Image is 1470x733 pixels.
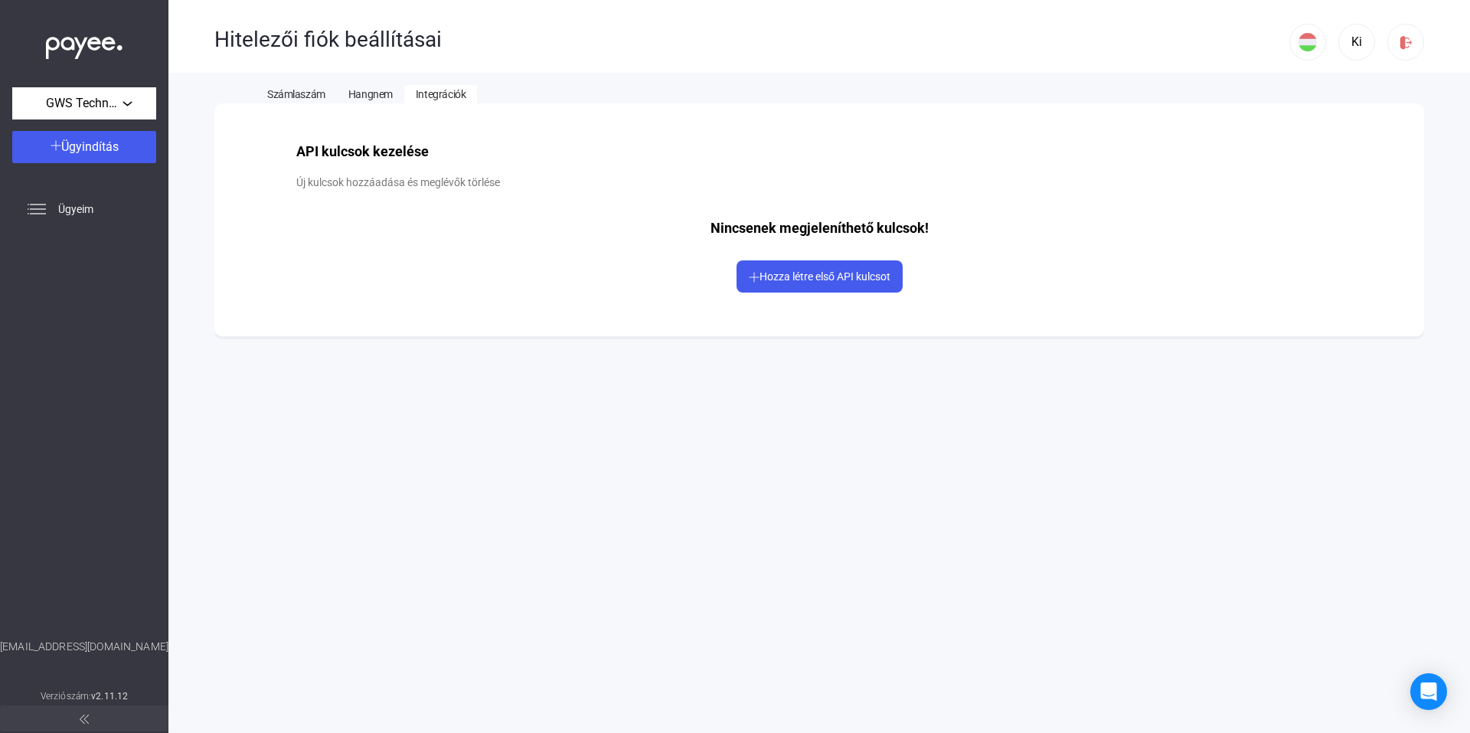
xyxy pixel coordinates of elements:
[695,204,944,253] div: Nincsenek megjeleníthető kulcsok!
[267,88,325,100] span: Számlaszám
[46,28,122,60] img: white-payee-white-dot.svg
[58,200,93,218] span: Ügyeim
[28,200,46,218] img: list.svg
[404,85,477,103] button: Integrációk
[51,140,61,151] img: plus-white.svg
[281,127,1357,161] div: API kulcsok kezelése
[337,85,404,103] button: Hangnem
[61,139,119,154] span: Ügyindítás
[1338,24,1375,61] button: Ki
[281,173,1357,191] mat-card-subtitle: Új kulcsok hozzáadása és meglévők törlése
[759,271,890,283] span: Hozza létre első API kulcsot
[214,27,1289,53] div: Hitelezői fiók beállításai
[1344,33,1370,51] div: Ki
[12,131,156,163] button: Ügyindítás
[1298,33,1317,51] img: HU
[91,691,128,702] strong: v2.11.12
[1387,24,1424,61] button: logout-red
[12,87,156,119] button: GWS Technology Kft.
[749,272,759,283] img: plus-white.svg
[1398,34,1414,51] img: logout-red
[1289,24,1326,61] button: HU
[737,260,903,293] button: Hozza létre első API kulcsot
[80,715,89,724] img: arrow-double-left-grey.svg
[348,88,393,100] span: Hangnem
[1410,673,1447,710] div: Open Intercom Messenger
[256,85,337,103] button: Számlaszám
[46,94,122,113] span: GWS Technology Kft.
[416,88,465,100] span: Integrációk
